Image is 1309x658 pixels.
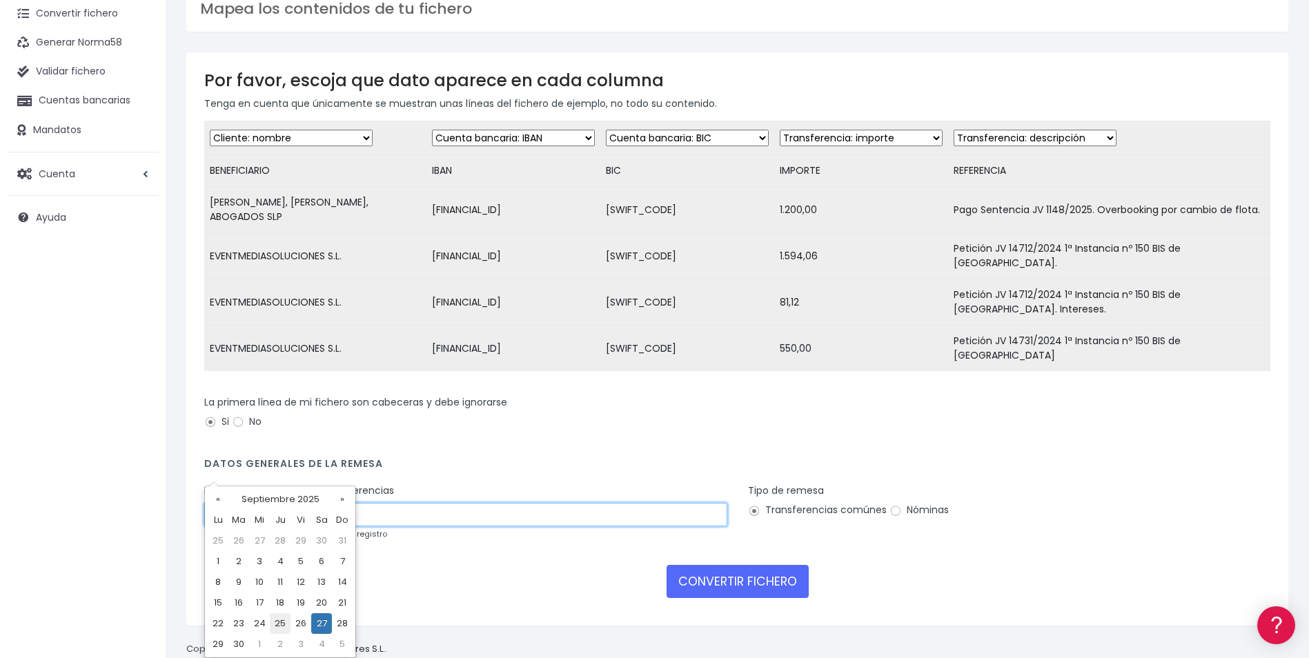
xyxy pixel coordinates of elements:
[948,187,1270,233] td: Pago Sentencia JV 1148/2025. Overbooking por cambio de flota.
[600,155,774,187] td: BIC
[774,326,948,372] td: 550,00
[291,530,311,551] td: 29
[748,483,824,498] label: Tipo de remesa
[14,352,262,374] a: API
[600,326,774,372] td: [SWIFT_CODE]
[204,395,507,410] label: La primera línea de mi fichero son cabeceras y debe ignorarse
[249,572,270,592] td: 10
[204,233,426,279] td: EVENTMEDIASOLUCIONES S.L.
[14,196,262,217] a: Problemas habituales
[208,551,228,572] td: 1
[7,116,159,145] a: Mandatos
[228,592,249,613] td: 16
[600,233,774,279] td: [SWIFT_CODE]
[311,551,332,572] td: 6
[204,458,1270,477] h4: Datos generales de la remesa
[249,530,270,551] td: 27
[36,210,66,224] span: Ayuda
[14,331,262,344] div: Programadores
[7,28,159,57] a: Generar Norma58
[190,397,266,410] a: POWERED BY ENCHANT
[208,510,228,530] th: Lu
[14,296,262,317] a: General
[270,572,291,592] td: 11
[249,592,270,613] td: 17
[332,489,353,510] th: »
[14,239,262,260] a: Perfiles de empresas
[774,233,948,279] td: 1.594,06
[228,489,332,510] th: Septiembre 2025
[204,70,1270,90] h3: Por favor, escoja que dato aparece en cada columna
[204,96,1270,111] p: Tenga en cuenta que únicamente se muestran unas líneas del fichero de ejemplo, no todo su contenido.
[291,572,311,592] td: 12
[291,613,311,634] td: 26
[291,510,311,530] th: Vi
[332,530,353,551] td: 31
[249,510,270,530] th: Mi
[667,565,809,598] button: CONVERTIR FICHERO
[14,117,262,139] a: Información general
[208,634,228,655] td: 29
[948,326,1270,372] td: Petición JV 14731/2024 1ª Instancia nº 150 BIS de [GEOGRAPHIC_DATA]
[291,634,311,655] td: 3
[774,155,948,187] td: IMPORTE
[228,572,249,592] td: 9
[204,326,426,372] td: EVENTMEDIASOLUCIONES S.L.
[14,369,262,393] button: Contáctanos
[600,279,774,326] td: [SWIFT_CODE]
[14,274,262,287] div: Facturación
[291,551,311,572] td: 5
[332,634,353,655] td: 5
[7,159,159,188] a: Cuenta
[291,592,311,613] td: 19
[228,551,249,572] td: 2
[332,572,353,592] td: 14
[311,613,332,634] td: 27
[208,572,228,592] td: 8
[204,155,426,187] td: BENEFICIARIO
[426,233,600,279] td: [FINANCIAL_ID]
[311,572,332,592] td: 13
[270,634,291,655] td: 2
[311,592,332,613] td: 20
[270,510,291,530] th: Ju
[948,155,1270,187] td: REFERENCIA
[948,233,1270,279] td: Petición JV 14712/2024 1ª Instancia nº 150 BIS de [GEOGRAPHIC_DATA].
[426,326,600,372] td: [FINANCIAL_ID]
[39,166,75,180] span: Cuenta
[311,510,332,530] th: Sa
[14,152,262,166] div: Convertir ficheros
[426,187,600,233] td: [FINANCIAL_ID]
[600,187,774,233] td: [SWIFT_CODE]
[270,530,291,551] td: 28
[7,86,159,115] a: Cuentas bancarias
[249,551,270,572] td: 3
[208,489,228,510] th: «
[204,279,426,326] td: EVENTMEDIASOLUCIONES S.L.
[208,592,228,613] td: 15
[332,510,353,530] th: Do
[208,613,228,634] td: 22
[774,279,948,326] td: 81,12
[249,634,270,655] td: 1
[426,155,600,187] td: IBAN
[332,592,353,613] td: 21
[748,503,887,517] label: Transferencias comúnes
[14,96,262,109] div: Información general
[208,530,228,551] td: 25
[332,551,353,572] td: 7
[311,634,332,655] td: 4
[889,503,949,517] label: Nóminas
[7,203,159,232] a: Ayuda
[7,57,159,86] a: Validar fichero
[774,187,948,233] td: 1.200,00
[14,175,262,196] a: Formatos
[332,613,353,634] td: 28
[948,279,1270,326] td: Petición JV 14712/2024 1ª Instancia nº 150 BIS de [GEOGRAPHIC_DATA]. Intereses.
[270,613,291,634] td: 25
[228,634,249,655] td: 30
[228,530,249,551] td: 26
[228,613,249,634] td: 23
[270,551,291,572] td: 4
[311,530,332,551] td: 30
